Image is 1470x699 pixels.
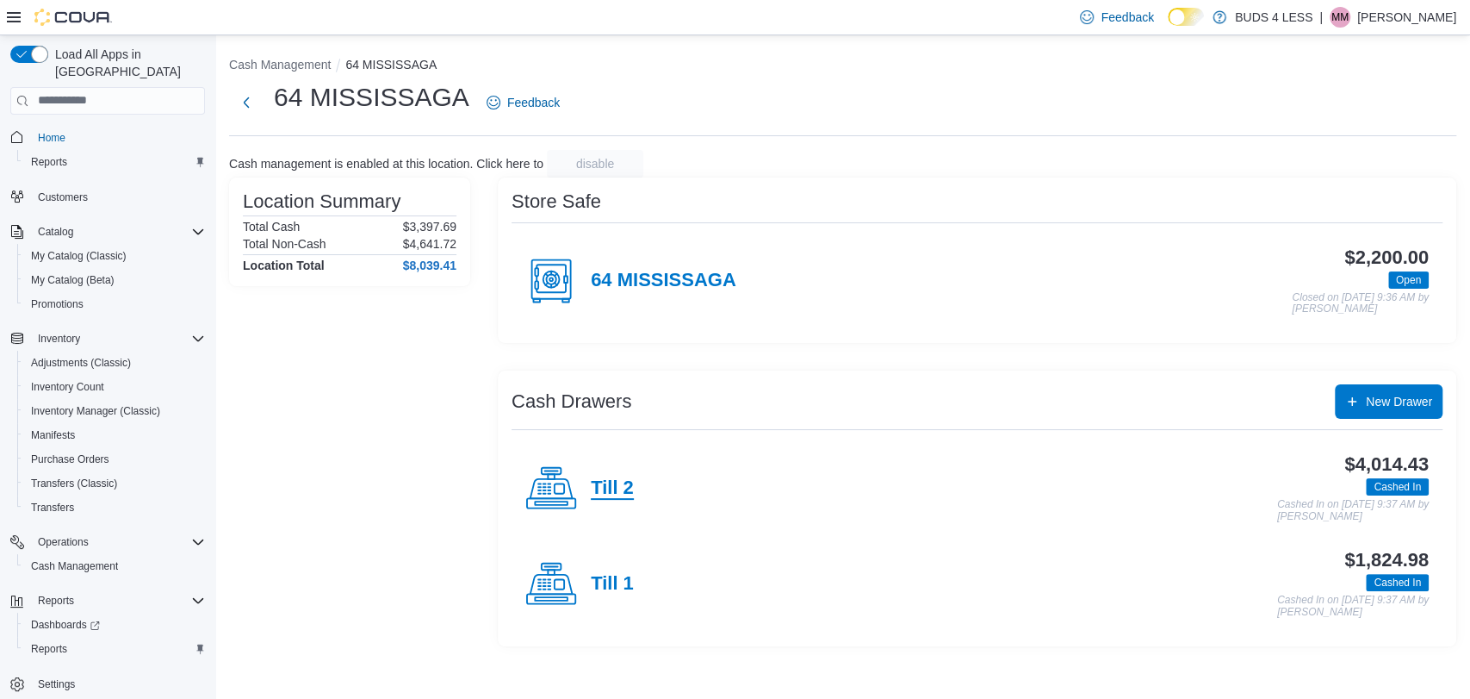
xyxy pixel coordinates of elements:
[31,428,75,442] span: Manifests
[24,401,205,421] span: Inventory Manager (Classic)
[31,328,205,349] span: Inventory
[24,294,205,315] span: Promotions
[17,471,212,496] button: Transfers (Classic)
[34,9,112,26] img: Cova
[24,152,205,172] span: Reports
[31,222,80,242] button: Catalog
[31,590,81,611] button: Reports
[3,220,212,244] button: Catalog
[3,327,212,351] button: Inventory
[17,268,212,292] button: My Catalog (Beta)
[243,259,325,272] h4: Location Total
[38,190,88,204] span: Customers
[403,237,456,251] p: $4,641.72
[1357,7,1456,28] p: [PERSON_NAME]
[591,573,634,596] h4: Till 1
[17,423,212,447] button: Manifests
[38,131,65,145] span: Home
[229,157,543,171] p: Cash management is enabled at this location. Click here to
[24,377,111,397] a: Inventory Count
[31,356,131,370] span: Adjustments (Classic)
[229,58,331,72] button: Cash Management
[1168,8,1204,26] input: Dark Mode
[345,58,437,72] button: 64 MISSISSAGA
[31,128,72,148] a: Home
[24,401,167,421] a: Inventory Manager (Classic)
[31,590,205,611] span: Reports
[24,377,205,397] span: Inventory Count
[31,380,104,394] span: Inventory Count
[1331,7,1349,28] span: MM
[1396,272,1421,288] span: Open
[274,80,469,115] h1: 64 MISSISSAGA
[243,220,300,234] h6: Total Cash
[31,642,67,656] span: Reports
[1277,499,1429,522] p: Cashed In on [DATE] 9:37 AM by [PERSON_NAME]
[24,615,107,635] a: Dashboards
[31,673,205,695] span: Settings
[1344,247,1429,268] h3: $2,200.00
[3,530,212,554] button: Operations
[24,246,205,266] span: My Catalog (Classic)
[38,594,74,608] span: Reports
[1101,9,1153,26] span: Feedback
[24,556,125,577] a: Cash Management
[24,294,90,315] a: Promotions
[24,246,133,266] a: My Catalog (Classic)
[1366,393,1432,410] span: New Drawer
[48,46,205,80] span: Load All Apps in [GEOGRAPHIC_DATA]
[31,187,95,208] a: Customers
[24,473,124,494] a: Transfers (Classic)
[591,270,736,292] h4: 64 MISSISSAGA
[38,535,89,549] span: Operations
[31,618,100,632] span: Dashboards
[17,150,212,174] button: Reports
[1235,7,1312,28] p: BUDS 4 LESS
[31,452,109,466] span: Purchase Orders
[24,497,81,518] a: Transfers
[1292,292,1429,315] p: Closed on [DATE] 9:36 AM by [PERSON_NAME]
[31,559,118,573] span: Cash Management
[3,184,212,209] button: Customers
[403,220,456,234] p: $3,397.69
[24,497,205,518] span: Transfers
[1344,454,1429,475] h3: $4,014.43
[243,237,326,251] h6: Total Non-Cash
[1330,7,1350,28] div: Michael Mckay
[24,639,74,659] a: Reports
[17,375,212,399] button: Inventory Count
[38,332,80,346] span: Inventory
[24,449,205,470] span: Purchase Orders
[31,155,67,169] span: Reports
[1374,575,1421,590] span: Cashed In
[512,191,601,212] h3: Store Safe
[1277,595,1429,618] p: Cashed In on [DATE] 9:37 AM by [PERSON_NAME]
[24,473,205,494] span: Transfers (Classic)
[31,501,74,515] span: Transfers
[31,249,127,263] span: My Catalog (Classic)
[507,94,560,111] span: Feedback
[24,270,121,290] a: My Catalog (Beta)
[547,150,643,178] button: disable
[31,477,117,490] span: Transfers (Classic)
[24,615,205,635] span: Dashboards
[24,425,82,446] a: Manifests
[24,353,205,373] span: Adjustments (Classic)
[3,125,212,150] button: Home
[24,270,205,290] span: My Catalog (Beta)
[31,186,205,208] span: Customers
[1366,478,1429,496] span: Cashed In
[38,677,75,691] span: Settings
[17,637,212,661] button: Reports
[1374,479,1421,495] span: Cashed In
[24,556,205,577] span: Cash Management
[1344,550,1429,571] h3: $1,824.98
[17,613,212,637] a: Dashboards
[17,554,212,578] button: Cash Management
[17,496,212,520] button: Transfers
[229,85,264,120] button: Next
[38,225,73,239] span: Catalog
[1168,26,1169,27] span: Dark Mode
[24,639,205,659] span: Reports
[31,222,205,242] span: Catalog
